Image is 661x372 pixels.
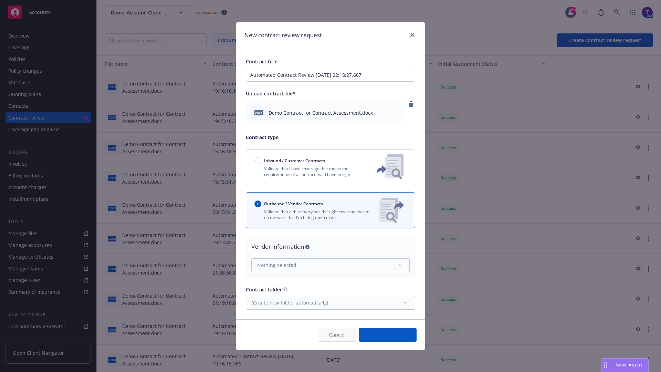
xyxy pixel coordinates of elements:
span: Cancel [329,331,345,338]
span: Create request [370,331,405,338]
p: Validate that a third party has the right coverage based on the work that I'm hiring them to do [254,209,374,220]
p: Validate that I have coverage that meets the requirements of a contract that I have to sign [254,166,365,177]
span: Contract folder [246,286,282,293]
span: Inbound / Customer Contracts [264,158,325,164]
span: (Create new folder automatically) [252,299,328,306]
button: Nova Assist [601,358,649,372]
p: Contract type [246,134,415,141]
span: Demo Contract for Contract Assessment.docx [269,109,373,116]
span: Upload contract file* [246,90,295,97]
h1: New contract review request [244,31,322,40]
input: Outbound / Vendor Contracts [254,200,261,207]
a: close [408,31,417,39]
span: Nothing selected [257,261,296,269]
div: Drag to move [601,359,610,372]
a: remove [407,100,415,108]
button: Inbound / Customer ContractsValidate that I have coverage that meets the requirements of a contra... [246,149,415,185]
button: (Create new folder automatically) [246,296,415,310]
span: Nova Assist [616,362,643,368]
button: Outbound / Vendor ContractsValidate that a third party has the right coverage based on the work t... [246,192,415,228]
div: Vendor information [251,242,410,251]
span: Outbound / Vendor Contracts [264,201,323,207]
span: Contract title [246,58,277,65]
button: Cancel [318,328,356,342]
input: Inbound / Customer Contracts [254,157,261,164]
span: docx [254,110,263,115]
button: Create request [359,328,417,342]
button: Nothing selected [251,258,410,272]
input: Enter a title for this contract [246,68,415,82]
